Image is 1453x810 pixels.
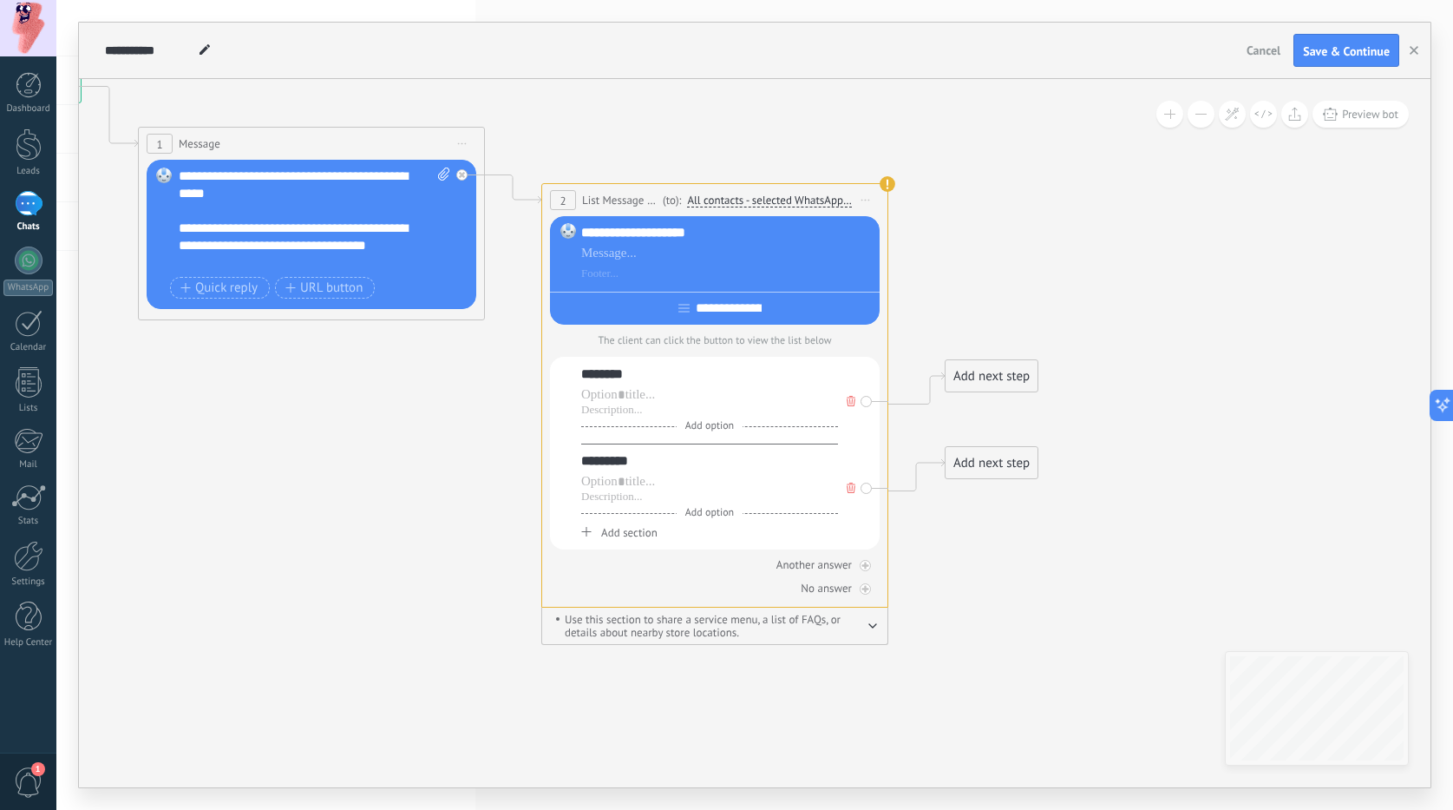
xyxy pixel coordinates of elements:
[560,194,566,208] span: 2
[550,334,880,347] p: The client can click the button to view the list below
[3,103,54,115] div: Dashboard
[3,280,53,296] div: WhatsApp
[1293,34,1399,67] button: Save & Continue
[3,459,54,471] div: Mail
[3,166,54,177] div: Leads
[3,403,54,414] div: Lists
[3,576,54,588] div: Settings
[156,137,162,152] span: 1
[687,194,852,207] span: All contacts - selected WhatsApp channels
[582,192,658,208] span: List Message (WhatsApp)
[1312,101,1409,128] button: Preview bot
[1303,45,1390,57] span: Save & Continue
[677,506,743,519] span: Add option
[1247,43,1280,58] span: Cancel
[801,581,852,596] div: No answer
[275,277,375,299] button: URL button
[3,221,54,233] div: Chats
[3,342,54,353] div: Calendar
[180,281,258,295] span: Quick reply
[556,613,871,639] span: Use this section to share a service menu, a list of FAQs, or details about nearby store locations.
[179,135,220,152] span: Message
[946,362,1037,391] div: Add next step
[601,525,658,540] span: Add section
[1342,107,1398,122] span: Preview bot
[946,449,1037,477] div: Add next step
[776,557,852,572] div: Another answer
[677,419,743,432] span: Add option
[170,277,270,299] button: Quick reply
[285,281,363,295] span: URL button
[1240,37,1287,63] button: Cancel
[3,516,54,527] div: Stats
[31,762,45,776] span: 1
[3,637,54,649] div: Help Center
[663,192,681,208] span: (to):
